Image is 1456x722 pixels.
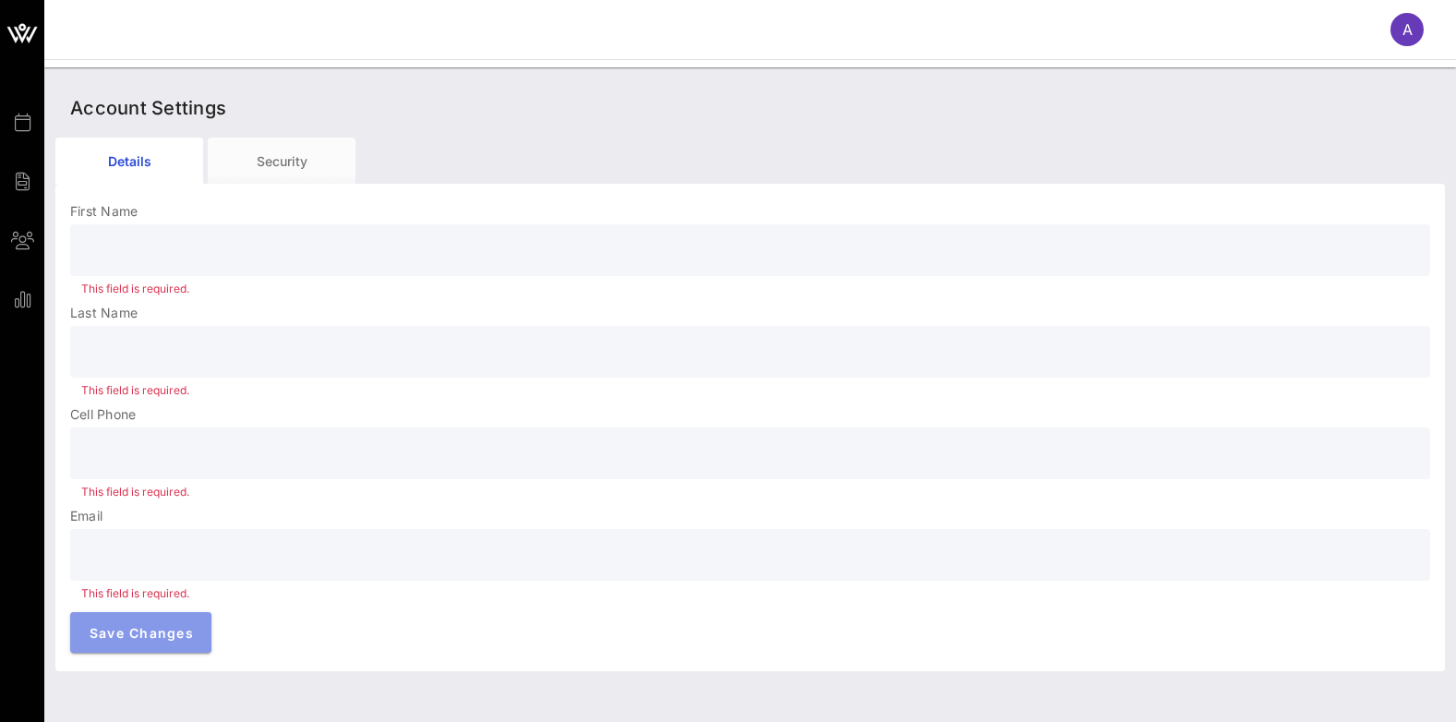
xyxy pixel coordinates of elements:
div: A [1390,13,1424,46]
div: This field is required. [81,487,1419,498]
div: This field is required. [81,385,1419,396]
p: First Name [70,202,1430,221]
div: This field is required. [81,588,1419,599]
button: Save Changes [70,612,211,653]
p: Cell Phone [70,405,1430,424]
div: Security [208,138,355,184]
div: Account Settings [55,78,1445,138]
p: Last Name [70,304,1430,322]
p: Email [70,507,1430,525]
div: This field is required. [81,283,1419,295]
span: A [1402,20,1413,39]
div: Details [55,138,203,184]
span: Save Changes [89,625,194,641]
